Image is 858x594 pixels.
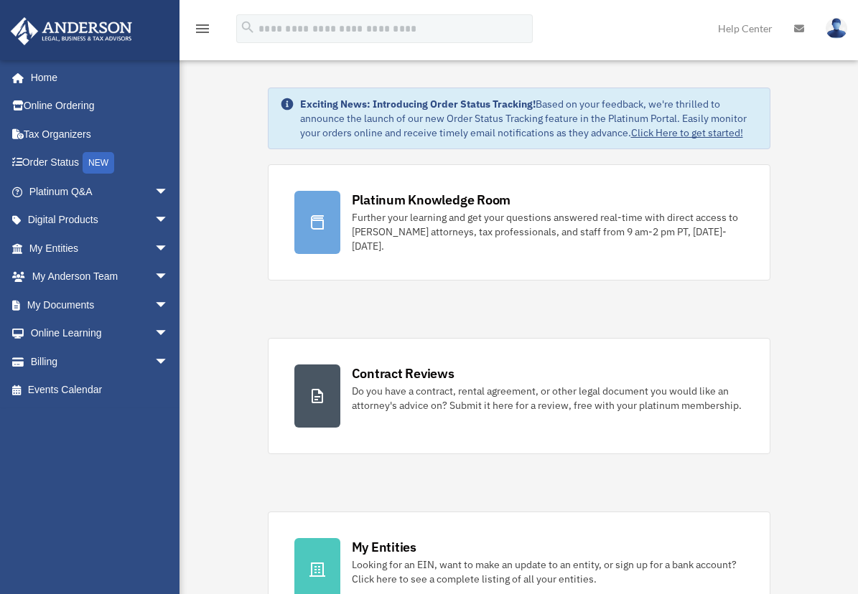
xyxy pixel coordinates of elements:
[268,338,770,454] a: Contract Reviews Do you have a contract, rental agreement, or other legal document you would like...
[300,97,758,140] div: Based on your feedback, we're thrilled to announce the launch of our new Order Status Tracking fe...
[300,98,536,110] strong: Exciting News: Introducing Order Status Tracking!
[352,210,744,253] div: Further your learning and get your questions answered real-time with direct access to [PERSON_NAM...
[352,557,744,586] div: Looking for an EIN, want to make an update to an entity, or sign up for a bank account? Click her...
[10,291,190,319] a: My Documentsarrow_drop_down
[154,206,183,235] span: arrow_drop_down
[194,20,211,37] i: menu
[268,164,770,280] a: Platinum Knowledge Room Further your learning and get your questions answered real-time with dire...
[6,17,136,45] img: Anderson Advisors Platinum Portal
[10,177,190,206] a: Platinum Q&Aarrow_drop_down
[194,25,211,37] a: menu
[10,376,190,405] a: Events Calendar
[826,18,847,39] img: User Pic
[154,234,183,263] span: arrow_drop_down
[154,319,183,349] span: arrow_drop_down
[352,538,416,556] div: My Entities
[10,319,190,348] a: Online Learningarrow_drop_down
[352,364,454,382] div: Contract Reviews
[154,177,183,207] span: arrow_drop_down
[154,263,183,292] span: arrow_drop_down
[83,152,114,174] div: NEW
[10,120,190,148] a: Tax Organizers
[10,63,183,92] a: Home
[240,19,256,35] i: search
[10,92,190,121] a: Online Ordering
[10,206,190,235] a: Digital Productsarrow_drop_down
[631,126,743,139] a: Click Here to get started!
[352,384,744,412] div: Do you have a contract, rental agreement, or other legal document you would like an attorney's ad...
[154,291,183,320] span: arrow_drop_down
[10,148,190,178] a: Order StatusNEW
[154,347,183,377] span: arrow_drop_down
[352,191,511,209] div: Platinum Knowledge Room
[10,263,190,291] a: My Anderson Teamarrow_drop_down
[10,347,190,376] a: Billingarrow_drop_down
[10,234,190,263] a: My Entitiesarrow_drop_down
